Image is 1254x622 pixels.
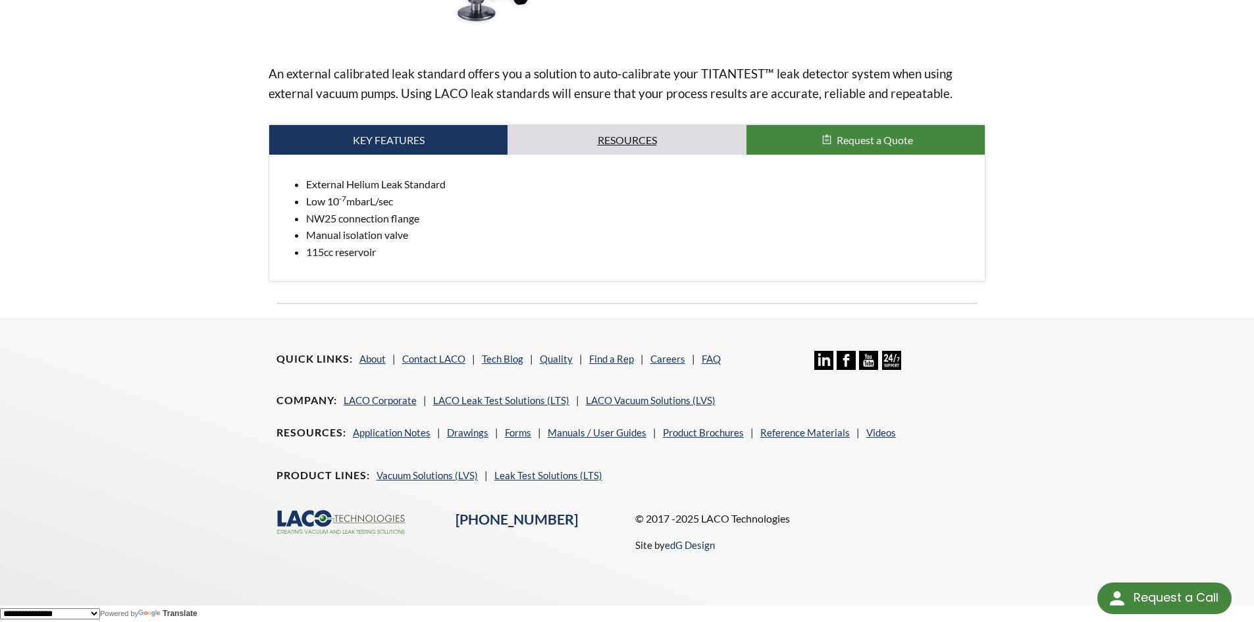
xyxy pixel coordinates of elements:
[306,193,975,210] li: Low 10 mbarL/sec
[650,353,685,365] a: Careers
[702,353,721,365] a: FAQ
[276,352,353,366] h4: Quick Links
[138,609,197,618] a: Translate
[269,125,508,155] a: Key Features
[508,125,746,155] a: Resources
[1107,588,1128,609] img: round button
[665,539,715,551] a: edG Design
[482,353,523,365] a: Tech Blog
[837,134,913,146] span: Request a Quote
[505,427,531,438] a: Forms
[1097,583,1232,614] div: Request a Call
[760,427,850,438] a: Reference Materials
[746,125,985,155] button: Request a Quote
[540,353,573,365] a: Quality
[663,427,744,438] a: Product Brochures
[306,176,975,193] li: External Helium Leak Standard
[635,510,978,527] p: © 2017 -2025 LACO Technologies
[866,427,896,438] a: Videos
[353,427,431,438] a: Application Notes
[402,353,465,365] a: Contact LACO
[276,426,346,440] h4: Resources
[306,210,975,227] li: NW25 connection flange
[586,394,716,406] a: LACO Vacuum Solutions (LVS)
[377,469,478,481] a: Vacuum Solutions (LVS)
[276,394,337,407] h4: Company
[635,537,715,553] p: Site by
[1134,583,1218,613] div: Request a Call
[882,351,901,370] img: 24/7 Support Icon
[306,244,975,261] li: 115cc reservoir
[433,394,569,406] a: LACO Leak Test Solutions (LTS)
[548,427,646,438] a: Manuals / User Guides
[589,353,634,365] a: Find a Rep
[494,469,602,481] a: Leak Test Solutions (LTS)
[276,469,370,482] h4: Product Lines
[344,394,417,406] a: LACO Corporate
[269,64,986,103] p: An external calibrated leak standard offers you a solution to auto-calibrate your TITANTEST™ leak...
[882,360,901,372] a: 24/7 Support
[306,226,975,244] li: Manual isolation valve
[339,194,346,203] sup: -7
[447,427,488,438] a: Drawings
[359,353,386,365] a: About
[138,609,163,618] img: Google Translate
[456,511,578,528] a: [PHONE_NUMBER]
